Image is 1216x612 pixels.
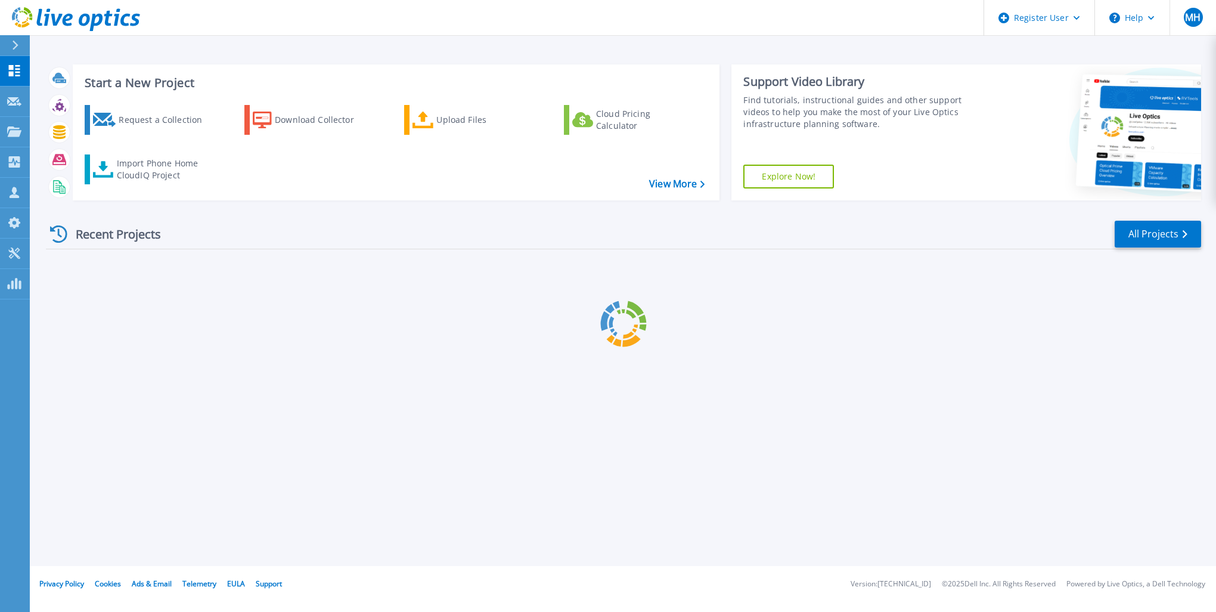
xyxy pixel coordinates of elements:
div: Request a Collection [119,108,214,132]
a: Privacy Policy [39,579,84,589]
span: MH [1185,13,1201,22]
a: Telemetry [182,579,216,589]
a: Cookies [95,579,121,589]
div: Cloud Pricing Calculator [596,108,691,132]
a: EULA [227,579,245,589]
div: Upload Files [436,108,532,132]
div: Find tutorials, instructional guides and other support videos to help you make the most of your L... [743,94,984,130]
li: Powered by Live Optics, a Dell Technology [1066,580,1205,588]
a: Download Collector [244,105,377,135]
a: Cloud Pricing Calculator [564,105,697,135]
a: Ads & Email [132,579,172,589]
div: Download Collector [275,108,370,132]
a: Support [256,579,282,589]
a: Explore Now! [743,165,834,188]
li: Version: [TECHNICAL_ID] [851,580,931,588]
a: All Projects [1115,221,1201,248]
h3: Start a New Project [85,76,705,89]
li: © 2025 Dell Inc. All Rights Reserved [942,580,1056,588]
div: Support Video Library [743,74,984,89]
a: Upload Files [404,105,537,135]
div: Import Phone Home CloudIQ Project [117,157,210,181]
a: View More [649,178,705,190]
a: Request a Collection [85,105,218,135]
div: Recent Projects [46,220,177,249]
